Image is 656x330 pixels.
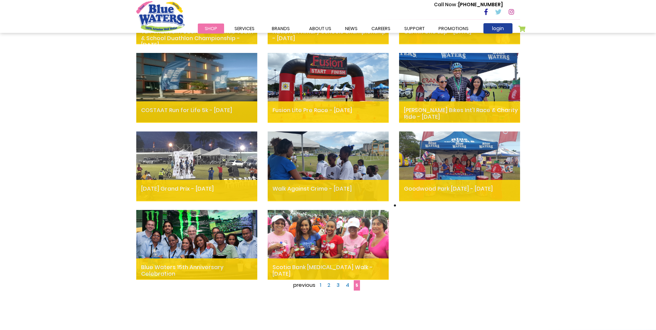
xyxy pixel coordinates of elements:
[302,24,338,34] a: about us
[136,210,257,279] img: Blue Waters 15th Anniversary Celebration
[318,280,323,290] a: 1
[399,180,520,192] a: Goodwood Park [DATE] - [DATE]
[320,281,321,288] span: 1
[483,23,512,34] a: login
[327,281,330,288] span: 2
[136,258,257,277] a: Blue Waters 15th Anniversary Celebration
[434,1,458,8] span: Call Now :
[355,282,358,288] span: 5
[399,131,520,201] img: Goodwood Park Family Day - March 15th 2015
[338,24,364,34] a: News
[336,281,340,288] span: 3
[272,25,290,32] span: Brands
[136,23,257,48] a: T&T Triathlon Federation Atlantic Youth & School Duathlon Championship - [DATE]
[344,280,351,290] a: 4
[136,131,257,201] img: Easter Grand Prix - April 03rd 2015
[293,281,315,288] a: previous
[335,280,341,290] a: 3
[268,53,389,122] img: Fusion Lite Pre Race - April 11th 2015
[268,180,389,192] a: Walk Against Crime - [DATE]
[136,53,257,122] img: COSTAAT Run for Life 5k - April 12th 2015
[205,25,217,32] span: Shop
[397,24,432,34] a: support
[346,281,349,288] span: 4
[136,180,257,192] a: [DATE] Grand Prix - [DATE]
[434,1,503,8] p: [PHONE_NUMBER]
[268,210,389,279] img: Scotia Bank Breast Cancer Walk - Sept 13th 2014
[268,258,389,277] a: Scotia Bank [MEDICAL_DATA] Walk - [DATE]
[234,25,255,32] span: Services
[432,24,475,34] a: Promotions
[136,101,257,113] a: COSTAAT Run for Life 5k - [DATE]
[399,53,520,122] img: Mikes Bikes Int'l Race & Charity Ride - April 5th 2015
[399,23,520,35] a: Carifin One Lap - [DATE]
[268,101,389,113] a: Fusion Lite Pre Race - [DATE]
[136,1,185,31] a: store logo
[399,101,520,120] a: [PERSON_NAME] Bikes Int'l Race & Charity Ride - [DATE]
[326,280,332,290] a: 2
[268,131,389,201] img: Walk Against Crime - March 26th 2015
[364,24,397,34] a: careers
